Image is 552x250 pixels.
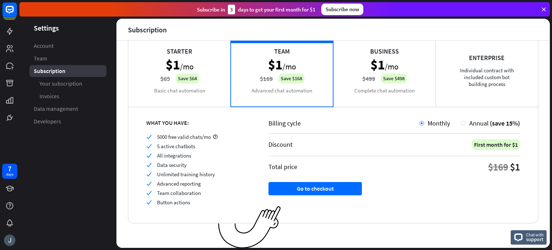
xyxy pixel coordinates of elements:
[34,105,78,113] span: Data management
[428,119,450,127] span: Monthly
[218,206,281,249] img: ec979a0a656117aaf919.png
[268,182,362,195] button: Go to checkout
[526,231,544,238] span: Chat with
[146,134,152,140] i: check
[321,4,363,15] div: Subscribe now
[157,133,211,140] span: 5000 free valid chats/mo
[6,3,27,24] button: Open LiveChat chat widget
[157,190,201,196] span: Team collaboration
[268,140,293,149] div: Discount
[157,180,201,187] span: Advanced reporting
[128,26,167,34] div: Subscription
[146,162,152,168] i: check
[146,153,152,158] i: check
[146,190,152,196] i: check
[228,5,235,14] div: 3
[34,67,65,75] span: Subscription
[29,103,106,115] a: Data management
[2,164,17,179] a: 7 days
[29,90,106,102] a: Invoices
[157,152,191,159] span: All integrations
[34,42,54,50] span: Account
[146,119,250,126] div: WHAT YOU HAVE:
[469,119,489,127] span: Annual
[146,172,152,177] i: check
[490,119,520,127] span: (save 15%)
[197,5,316,14] div: Subscribe in days to get your first month for $1
[526,236,544,242] span: support
[157,143,195,150] span: 5 active chatbots
[510,160,520,173] div: $1
[146,200,152,205] i: check
[268,163,297,171] div: Total price
[29,115,106,127] a: Developers
[34,55,47,62] span: Team
[40,92,59,100] span: Invoices
[29,78,106,90] a: Your subscription
[157,171,215,178] span: Unlimited training history
[488,160,508,173] div: $169
[146,181,152,186] i: check
[472,139,520,150] div: First month for $1
[8,165,11,172] div: 7
[40,80,82,87] span: Your subscription
[157,162,187,168] span: Data security
[19,23,116,33] header: Settings
[29,53,106,64] a: Team
[29,40,106,52] a: Account
[34,118,61,125] span: Developers
[268,119,419,127] div: Billing cycle
[157,199,190,206] span: Button actions
[146,144,152,149] i: check
[6,172,13,177] div: days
